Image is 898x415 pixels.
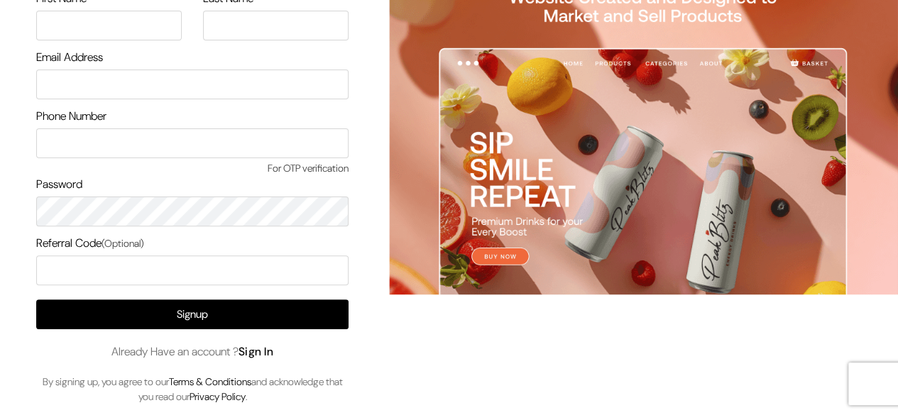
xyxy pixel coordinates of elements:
[190,390,246,403] a: Privacy Policy
[239,344,274,359] a: Sign In
[36,176,82,193] label: Password
[36,108,106,125] label: Phone Number
[36,49,103,66] label: Email Address
[111,343,274,360] span: Already Have an account ?
[36,161,349,176] span: For OTP verification
[36,299,349,329] button: Signup
[36,235,144,252] label: Referral Code
[36,375,349,404] p: By signing up, you agree to our and acknowledge that you read our .
[102,237,144,250] span: (Optional)
[169,375,251,388] a: Terms & Conditions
